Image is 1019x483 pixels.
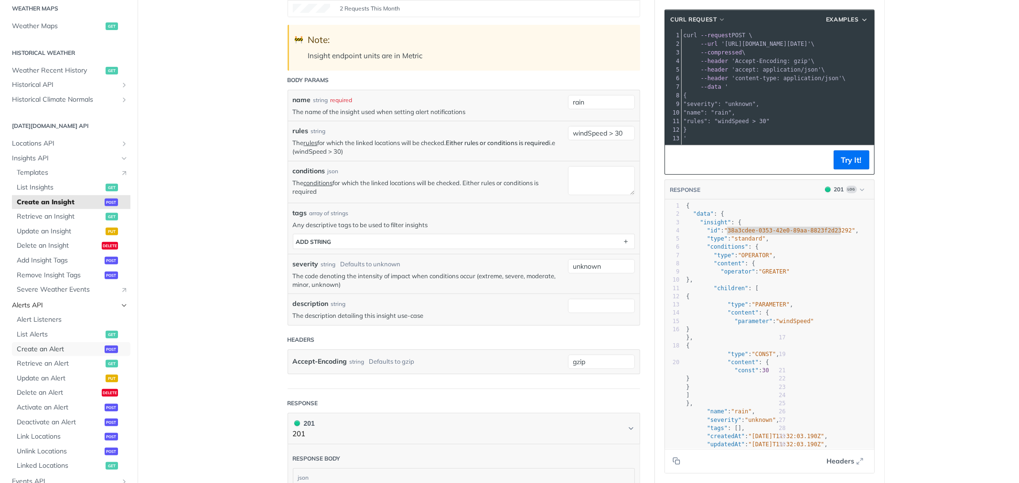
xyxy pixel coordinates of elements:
[684,32,753,39] span: POST \
[686,260,756,267] span: : {
[665,100,681,108] div: 9
[707,243,749,250] span: "conditions"
[686,301,794,308] span: : ,
[686,384,690,390] span: }
[12,66,103,75] span: Weather Recent History
[288,399,318,408] div: Response
[701,41,718,47] span: --url
[714,260,745,267] span: "content"
[728,359,759,366] span: "content"
[120,81,128,89] button: Show subpages for Historical API
[684,126,687,133] span: }
[762,367,769,374] span: 30
[7,122,130,130] h2: [DATE][DOMAIN_NAME] API
[665,40,681,48] div: 2
[671,15,717,24] span: cURL Request
[665,57,681,65] div: 4
[293,299,329,309] label: description
[771,383,786,391] div: 23
[684,32,697,39] span: curl
[106,331,118,338] span: get
[120,302,128,309] button: Hide subpages for Alerts API
[827,456,855,466] span: Headers
[120,155,128,162] button: Hide subpages for Insights API
[665,252,680,260] div: 7
[17,447,102,456] span: Unlink Locations
[728,351,748,357] span: "type"
[771,441,786,449] div: 30
[106,184,118,191] span: get
[686,268,790,275] span: :
[120,96,128,104] button: Show subpages for Historical Climate Normals
[686,425,745,431] span: : [],
[665,317,680,325] div: 15
[12,386,130,400] a: Delete an Alertdelete
[707,408,728,415] span: "name"
[665,268,680,276] div: 9
[294,420,300,426] span: 201
[105,257,118,264] span: post
[707,425,728,431] span: "tags"
[771,432,786,441] div: 29
[293,166,325,176] label: conditions
[700,219,731,226] span: "insight"
[771,408,786,416] div: 26
[12,430,130,444] a: Link Locationspost
[17,198,102,207] span: Create an Insight
[686,392,690,399] span: ]
[721,268,755,275] span: "operator"
[308,34,631,45] div: Note:
[7,78,130,92] a: Historical APIShow subpages for Historical API
[293,259,319,269] label: severity
[293,4,331,13] canvas: Line Graph
[12,444,130,459] a: Unlink Locationspost
[304,179,333,187] a: conditions
[732,58,811,64] span: 'Accept-Encoding: gzip'
[735,318,772,325] span: "parameter"
[665,325,680,334] div: 16
[12,180,130,195] a: List Insightsget
[771,424,786,432] div: 28
[714,285,748,292] span: "children"
[17,388,99,398] span: Delete an Alert
[735,367,759,374] span: "const"
[665,293,680,301] div: 12
[665,227,680,235] div: 4
[725,84,728,90] span: '
[7,63,130,78] a: Weather Recent Historyget
[686,433,828,440] span: : ,
[350,355,365,368] div: string
[106,375,118,382] span: put
[106,462,118,470] span: get
[665,301,680,309] div: 13
[120,286,128,294] i: Link
[293,208,307,218] span: tags
[106,360,118,367] span: get
[17,241,99,251] span: Delete an Insight
[686,276,694,283] span: },
[686,367,770,374] span: :
[665,83,681,91] div: 7
[293,126,309,136] label: rules
[732,75,842,82] span: 'content-type: application/json'
[665,31,681,40] div: 1
[293,220,635,229] p: Any descriptive tags to be used to filter insights
[731,408,751,415] span: "rain"
[707,417,741,423] span: "severity"
[102,389,118,397] span: delete
[834,150,869,169] button: Try It!
[17,403,102,412] span: Activate an Alert
[304,139,318,147] a: rules
[17,212,103,221] span: Retrieve an Insight
[17,285,116,294] span: Severe Weather Events
[295,34,304,45] span: 🚧
[328,167,339,176] div: json
[670,185,701,195] button: RESPONSE
[846,186,857,193] span: Log
[105,433,118,441] span: post
[686,359,770,366] span: : {
[665,260,680,268] div: 8
[707,441,745,448] span: "updatedAt"
[12,342,130,357] a: Create an Alertpost
[105,272,118,279] span: post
